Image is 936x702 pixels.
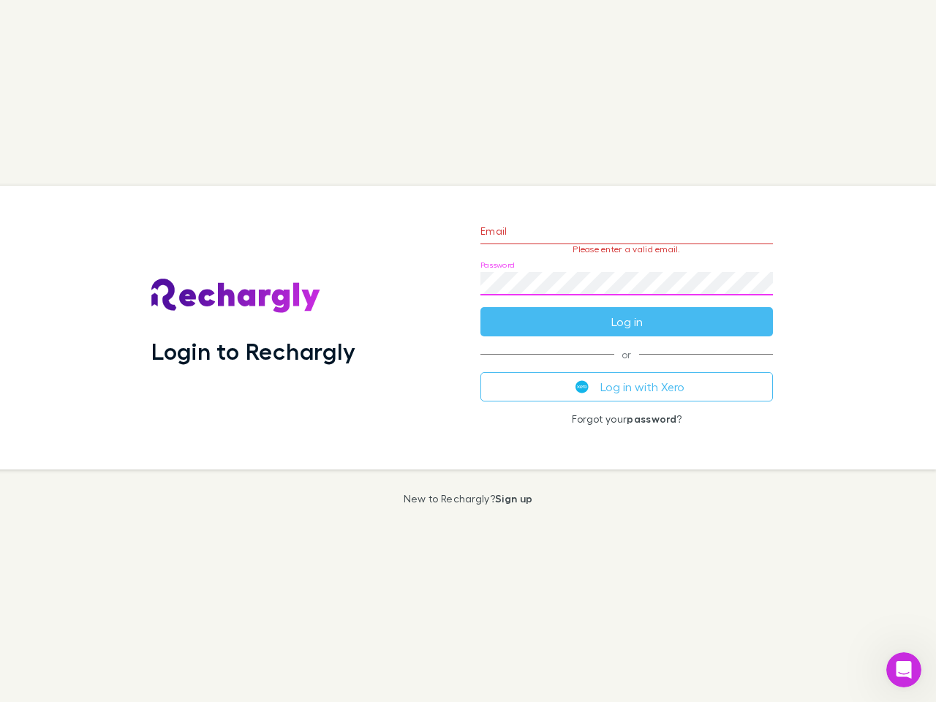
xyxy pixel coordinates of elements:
[480,307,773,336] button: Log in
[480,260,515,271] label: Password
[480,244,773,254] p: Please enter a valid email.
[886,652,921,687] iframe: Intercom live chat
[495,492,532,505] a: Sign up
[480,354,773,355] span: or
[151,337,355,365] h1: Login to Rechargly
[151,279,321,314] img: Rechargly's Logo
[627,412,676,425] a: password
[575,380,589,393] img: Xero's logo
[404,493,533,505] p: New to Rechargly?
[480,413,773,425] p: Forgot your ?
[480,372,773,401] button: Log in with Xero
